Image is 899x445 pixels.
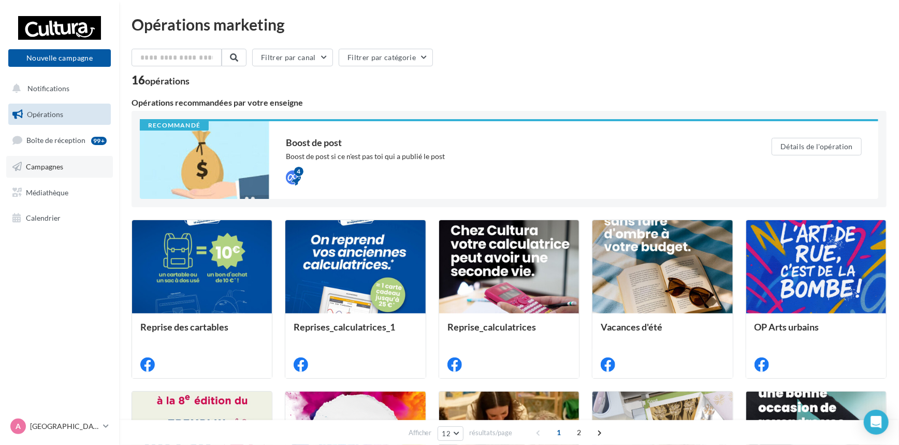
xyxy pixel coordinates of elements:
[26,162,63,171] span: Campagnes
[6,129,113,151] a: Boîte de réception99+
[409,428,432,438] span: Afficher
[8,417,111,436] a: A [GEOGRAPHIC_DATA]
[6,182,113,204] a: Médiathèque
[252,49,333,66] button: Filtrer par canal
[755,322,878,342] div: OP Arts urbains
[26,188,68,196] span: Médiathèque
[27,84,69,93] span: Notifications
[132,17,887,32] div: Opérations marketing
[140,121,209,131] div: Recommandé
[601,322,724,342] div: Vacances d'été
[550,424,567,441] span: 1
[132,75,190,86] div: 16
[26,213,61,222] span: Calendrier
[6,104,113,125] a: Opérations
[571,424,587,441] span: 2
[6,78,109,99] button: Notifications
[145,76,190,85] div: opérations
[438,426,464,441] button: 12
[6,207,113,229] a: Calendrier
[6,156,113,178] a: Campagnes
[447,322,571,342] div: Reprise_calculatrices
[140,322,264,342] div: Reprise des cartables
[864,410,889,435] div: Open Intercom Messenger
[772,138,862,155] button: Détails de l'opération
[27,110,63,119] span: Opérations
[286,151,730,162] div: Boost de post si ce n'est pas toi qui a publié le post
[339,49,433,66] button: Filtrer par catégorie
[294,322,417,342] div: Reprises_calculatrices_1
[469,428,512,438] span: résultats/page
[8,49,111,67] button: Nouvelle campagne
[132,98,887,107] div: Opérations recommandées par votre enseigne
[442,429,451,438] span: 12
[26,136,85,145] span: Boîte de réception
[286,138,730,147] div: Boost de post
[30,421,99,432] p: [GEOGRAPHIC_DATA]
[91,137,107,145] div: 99+
[16,421,21,432] span: A
[294,167,303,176] div: 4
